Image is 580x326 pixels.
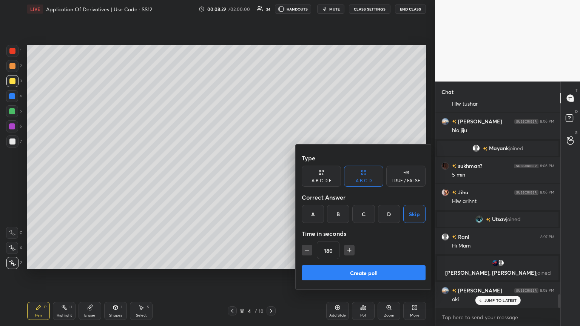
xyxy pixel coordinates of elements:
div: C [352,205,375,223]
div: Time in seconds [302,226,426,241]
div: Type [302,151,426,166]
button: Create poll [302,265,426,280]
div: A [302,205,324,223]
div: A B C D [356,178,372,183]
div: Correct Answer [302,190,426,205]
div: B [327,205,349,223]
div: D [378,205,400,223]
div: A B C D E [312,178,332,183]
button: Skip [403,205,426,223]
div: TRUE / FALSE [392,178,420,183]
